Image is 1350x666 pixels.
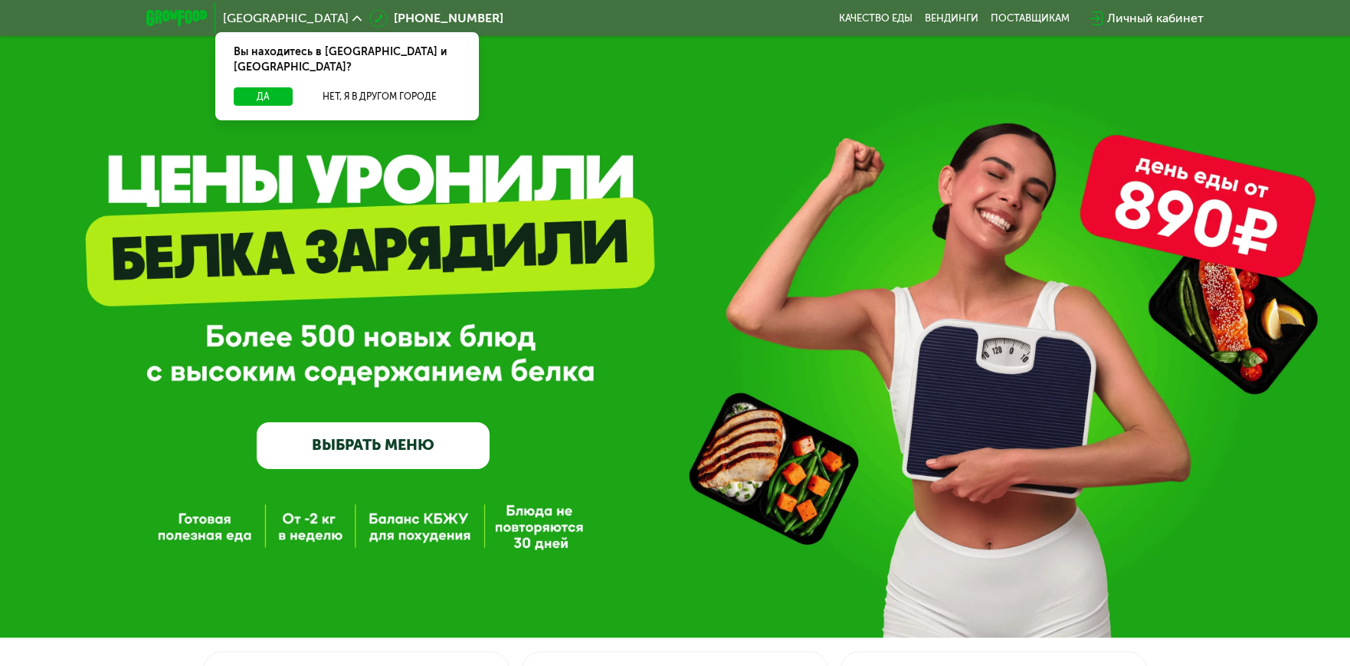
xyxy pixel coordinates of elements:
[223,12,349,25] span: [GEOGRAPHIC_DATA]
[925,12,978,25] a: Вендинги
[257,422,490,469] a: ВЫБРАТЬ МЕНЮ
[234,87,293,106] button: Да
[839,12,913,25] a: Качество еды
[991,12,1070,25] div: поставщикам
[1107,9,1204,28] div: Личный кабинет
[299,87,460,106] button: Нет, я в другом городе
[369,9,503,28] a: [PHONE_NUMBER]
[215,32,479,87] div: Вы находитесь в [GEOGRAPHIC_DATA] и [GEOGRAPHIC_DATA]?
